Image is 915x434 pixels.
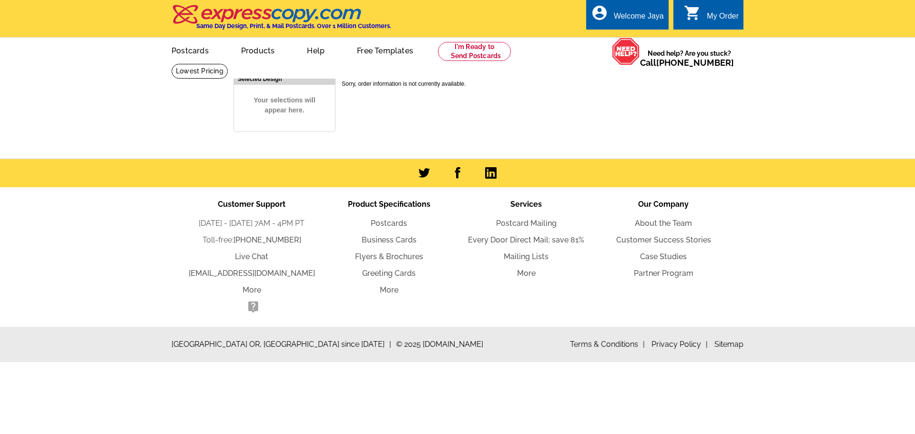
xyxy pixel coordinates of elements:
a: Same Day Design, Print, & Mail Postcards. Over 1 Million Customers. [172,11,391,30]
a: [EMAIL_ADDRESS][DOMAIN_NAME] [189,269,315,278]
span: Call [640,58,734,68]
a: More [517,269,536,278]
i: shopping_cart [684,4,701,21]
a: Business Cards [362,235,417,244]
a: Flyers & Brochures [355,252,423,261]
a: Postcards [371,219,407,228]
span: Your selections will appear here. [241,86,328,125]
span: Need help? Are you stuck? [640,49,739,68]
span: [GEOGRAPHIC_DATA] OR, [GEOGRAPHIC_DATA] since [DATE] [172,339,391,350]
a: Help [292,39,340,61]
div: My Order [707,12,739,25]
div: Welcome Jaya [614,12,664,25]
img: help [612,38,640,65]
a: Sitemap [714,340,743,349]
a: [PHONE_NUMBER] [656,58,734,68]
span: Services [510,200,542,209]
a: About the Team [635,219,692,228]
a: shopping_cart My Order [684,10,739,22]
a: More [380,285,398,294]
div: Selected Design [234,74,335,83]
span: Our Company [638,200,689,209]
a: Mailing Lists [504,252,549,261]
a: [PHONE_NUMBER] [234,235,301,244]
div: Sorry, order information is not currently available. [339,68,681,91]
a: Case Studies [640,252,687,261]
li: [DATE] - [DATE] 7AM - 4PM PT [183,218,320,229]
a: Products [226,39,290,61]
a: Customer Success Stories [616,235,711,244]
i: account_circle [591,4,608,21]
a: More [243,285,261,294]
span: Product Specifications [348,200,430,209]
span: Customer Support [218,200,285,209]
a: Postcard Mailing [496,219,557,228]
a: Privacy Policy [651,340,708,349]
li: Toll-free: [183,234,320,246]
span: © 2025 [DOMAIN_NAME] [396,339,483,350]
a: Terms & Conditions [570,340,645,349]
a: Partner Program [634,269,693,278]
a: Postcards [156,39,224,61]
a: Every Door Direct Mail: save 81% [468,235,584,244]
a: Free Templates [342,39,428,61]
h4: Same Day Design, Print, & Mail Postcards. Over 1 Million Customers. [196,22,391,30]
a: Greeting Cards [362,269,416,278]
a: Live Chat [235,252,268,261]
